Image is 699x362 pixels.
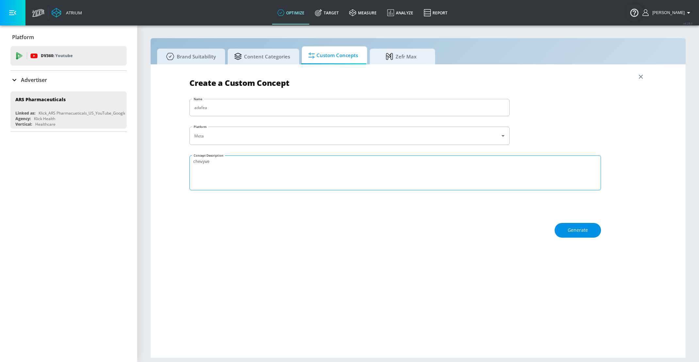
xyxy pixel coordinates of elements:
[418,1,453,24] a: Report
[55,52,73,59] p: Youtube
[568,226,588,234] span: Generate
[376,49,426,64] span: Zefr Max
[10,71,127,89] div: Advertiser
[15,121,32,127] div: Vertical:
[39,110,133,116] div: Klick_ARS Pharmacueticals_US_YouTube_GoogleAds
[344,1,382,24] a: measure
[15,110,35,116] div: Linked as:
[10,91,127,129] div: ARS PharmaceuticalsLinked as:Klick_ARS Pharmacueticals_US_YouTube_GoogleAdsAgency:Klick HealthVer...
[650,10,685,15] span: login as: veronica.hernandez@zefr.com
[192,98,204,101] label: Name
[10,46,127,66] div: DV360: Youtube
[21,76,47,84] p: Advertiser
[625,3,643,22] button: Open Resource Center
[34,116,55,121] div: Klick Health
[192,125,208,128] label: Platform
[382,1,418,24] a: Analyze
[308,48,358,63] span: Custom Concepts
[12,34,34,41] p: Platform
[52,8,82,18] a: Atrium
[272,1,310,24] a: optimize
[190,127,509,145] div: Meta
[35,121,56,127] div: Healthcare
[234,49,290,64] span: Content Categories
[310,1,344,24] a: Target
[555,223,601,238] button: Generate
[63,10,82,16] div: Atrium
[15,96,66,102] div: ARS Pharmaceuticals
[190,99,509,116] input: Enter a title
[189,155,601,190] textarea: chewywe
[642,9,692,17] button: [PERSON_NAME]
[15,116,31,121] div: Agency:
[41,52,73,59] p: DV360:
[10,28,127,46] div: Platform
[192,154,225,157] label: Concept Description
[683,22,692,25] span: v 4.28.0
[164,49,216,64] span: Brand Suitability
[189,77,647,88] h1: Create a Custom Concept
